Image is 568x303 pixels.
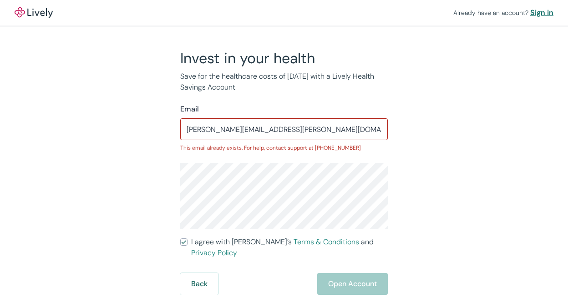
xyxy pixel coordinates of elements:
button: Back [180,273,218,295]
a: LivelyLively [15,7,53,18]
span: I agree with [PERSON_NAME]’s and [191,237,388,258]
div: Already have an account? [453,7,553,18]
p: This email already exists. For help, contact support at [PHONE_NUMBER] [180,144,388,152]
p: Save for the healthcare costs of [DATE] with a Lively Health Savings Account [180,71,388,93]
img: Lively [15,7,53,18]
h2: Invest in your health [180,49,388,67]
a: Privacy Policy [191,248,237,258]
a: Sign in [530,7,553,18]
a: Terms & Conditions [294,237,359,247]
label: Email [180,104,199,115]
